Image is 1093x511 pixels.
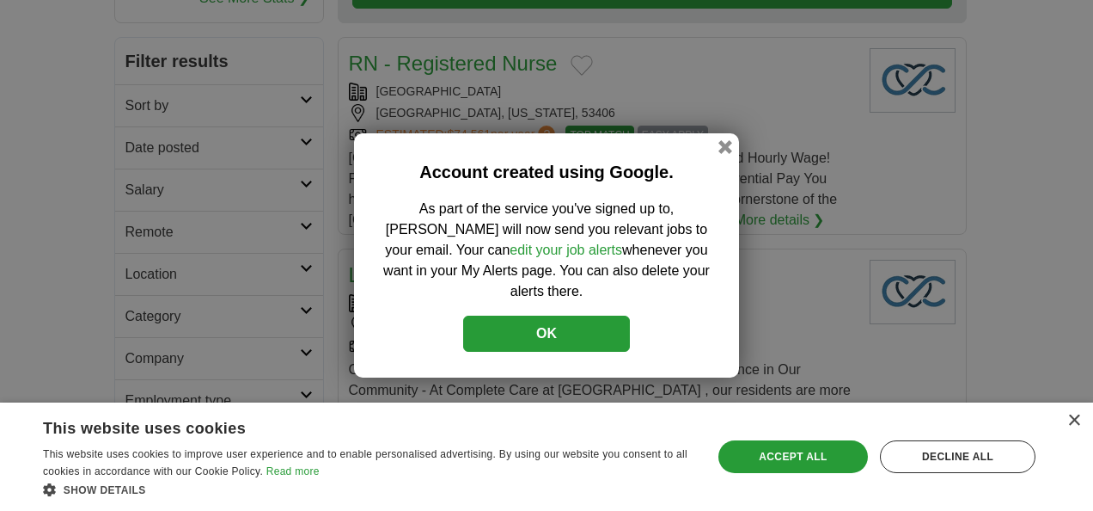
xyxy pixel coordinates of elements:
a: edit your job alerts [510,243,622,257]
a: Read more, opens a new window [266,465,320,477]
span: This website uses cookies to improve user experience and to enable personalised advertising. By u... [43,448,687,477]
h2: Account created using Google. [380,159,713,185]
span: Show details [64,484,146,496]
div: Close [1067,415,1080,428]
div: Show details [43,481,692,498]
button: OK [463,316,630,352]
p: As part of the service you've signed up to, [PERSON_NAME] will now send you relevant jobs to your... [380,199,713,302]
div: This website uses cookies [43,413,649,439]
div: Decline all [880,440,1035,473]
div: Accept all [718,440,869,473]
